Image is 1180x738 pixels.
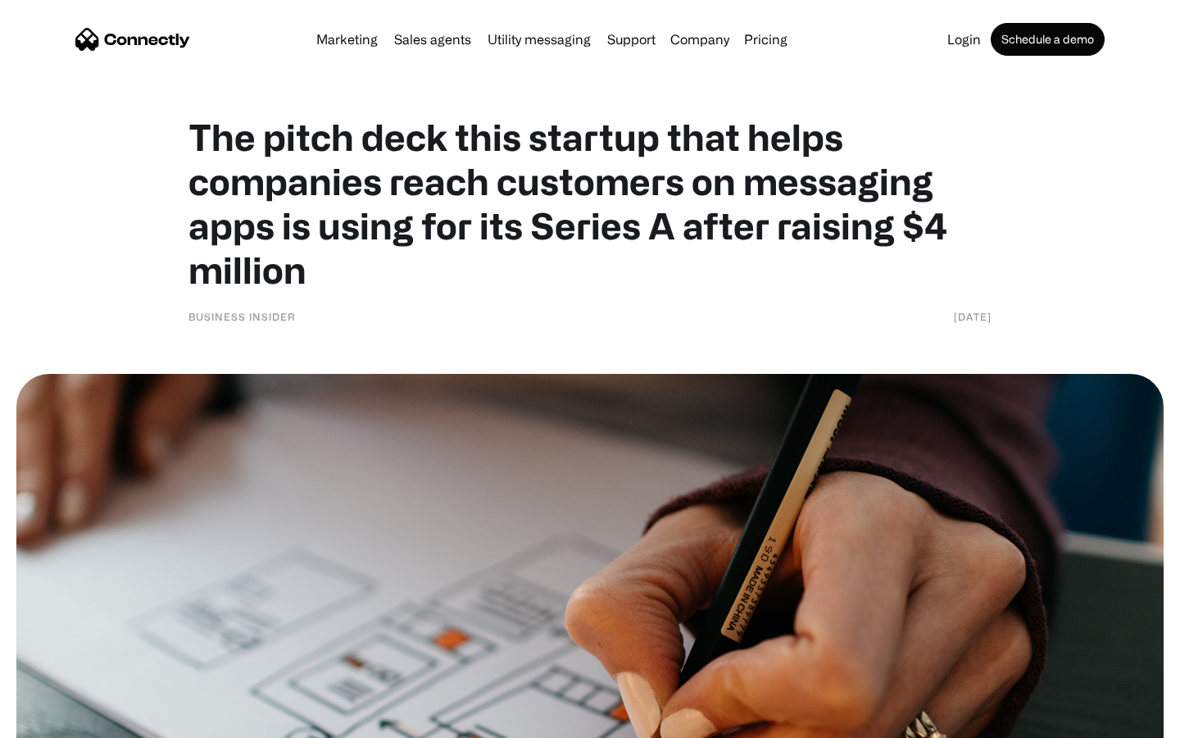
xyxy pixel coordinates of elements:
[670,28,729,51] div: Company
[954,308,992,325] div: [DATE]
[601,33,662,46] a: Support
[388,33,478,46] a: Sales agents
[737,33,794,46] a: Pricing
[188,308,296,325] div: Business Insider
[33,709,98,732] ul: Language list
[991,23,1105,56] a: Schedule a demo
[481,33,597,46] a: Utility messaging
[16,709,98,732] aside: Language selected: English
[188,115,992,292] h1: The pitch deck this startup that helps companies reach customers on messaging apps is using for i...
[941,33,987,46] a: Login
[310,33,384,46] a: Marketing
